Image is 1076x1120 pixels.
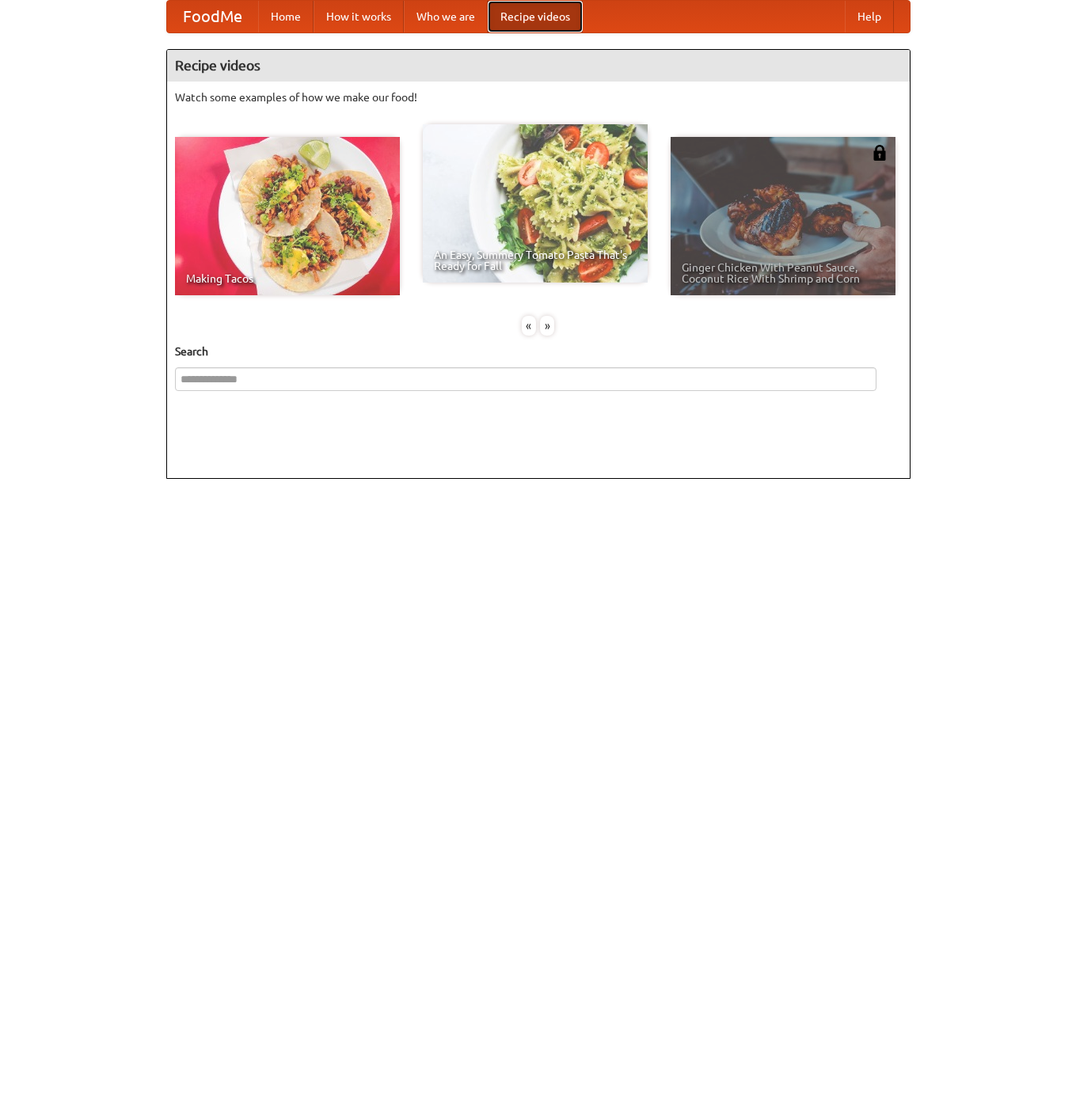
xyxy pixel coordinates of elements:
img: 483408.png [872,145,888,161]
div: » [540,316,554,336]
div: « [522,316,536,336]
a: Help [845,1,894,32]
p: Watch some examples of how we make our food! [175,89,902,105]
a: Who we are [404,1,488,32]
a: Recipe videos [488,1,583,32]
a: FoodMe [167,1,258,32]
a: Home [258,1,314,32]
span: Making Tacos [186,273,389,284]
span: An Easy, Summery Tomato Pasta That's Ready for Fall [434,249,637,271]
a: An Easy, Summery Tomato Pasta That's Ready for Fall [423,124,648,283]
a: Making Tacos [175,137,400,295]
h5: Search [175,344,902,359]
h4: Recipe videos [167,50,910,82]
a: How it works [314,1,404,32]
